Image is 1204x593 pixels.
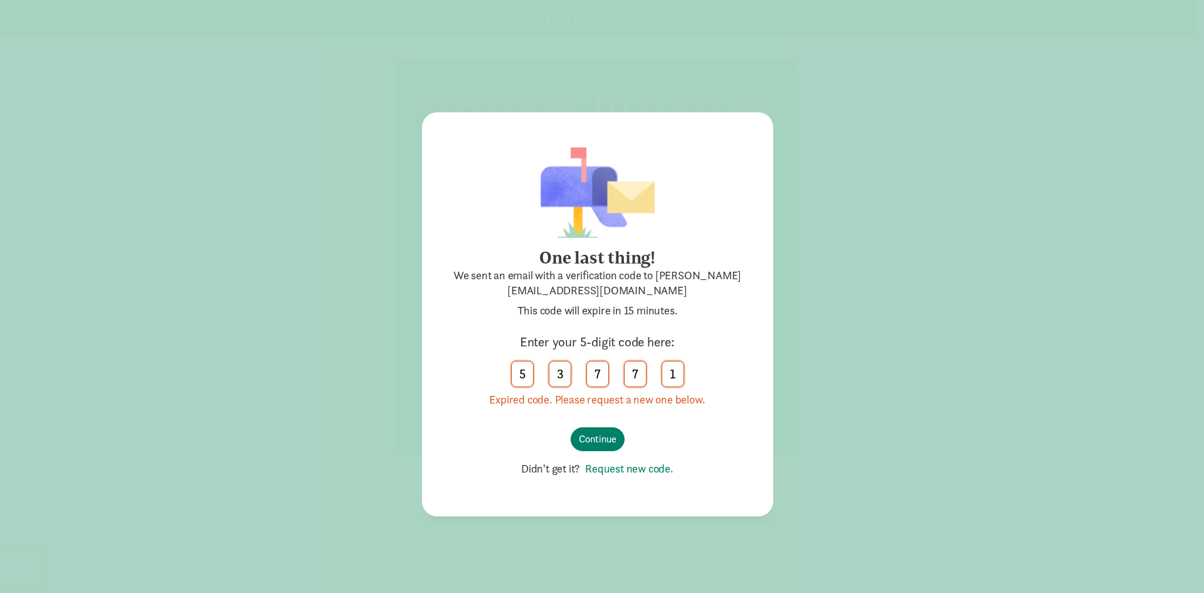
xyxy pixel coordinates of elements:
button: Continue [571,427,625,451]
div: One last thing! [447,248,748,268]
p: This code will expire in 15 minutes. [447,303,748,318]
p: We sent an email with a verification code to [PERSON_NAME][EMAIL_ADDRESS][DOMAIN_NAME] [447,268,748,298]
p: Expired code. Please request a new one below. [447,392,748,407]
p: Didn't get it? [447,461,748,476]
div: Enter your 5-digit code here: [447,333,748,351]
a: Request new code. [580,461,673,476]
